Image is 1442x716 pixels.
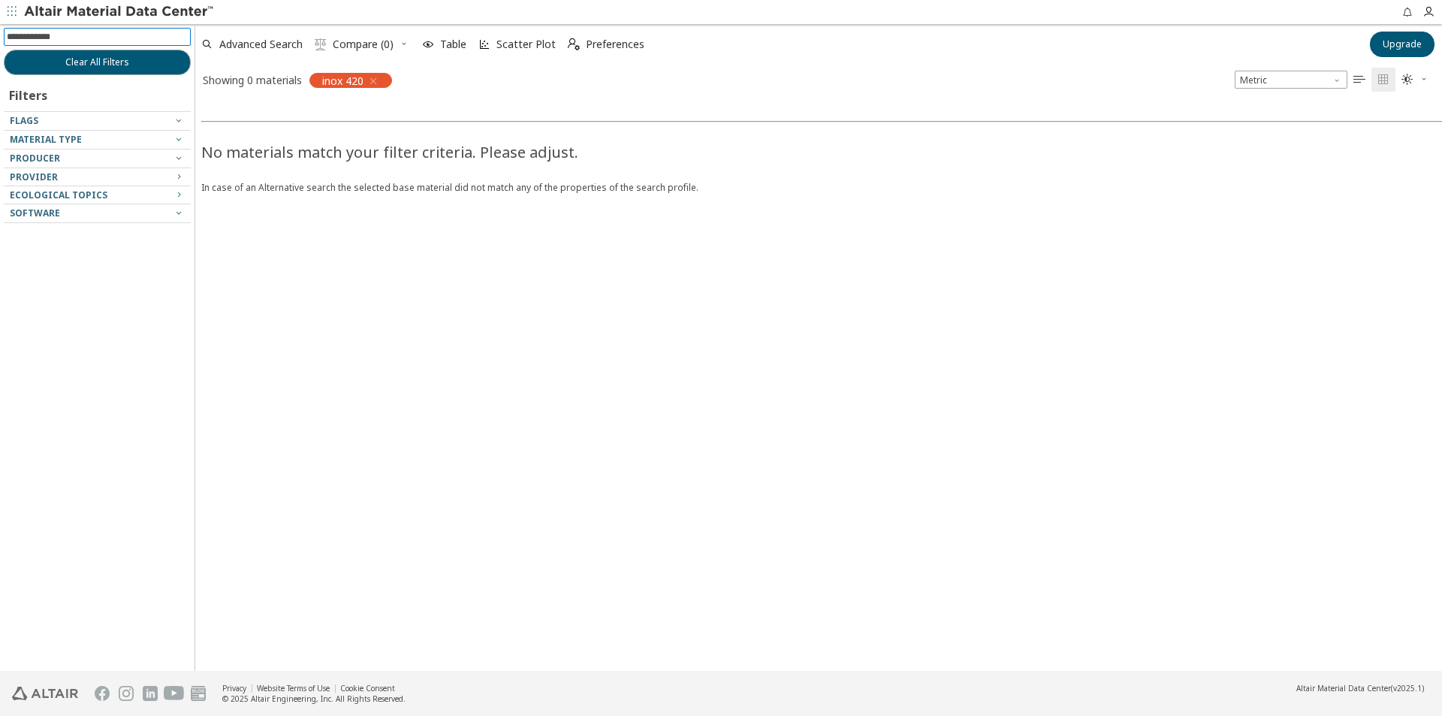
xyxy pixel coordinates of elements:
a: Website Terms of Use [257,683,330,693]
span: Material Type [10,133,82,146]
a: Cookie Consent [340,683,395,693]
span: Producer [10,152,60,165]
img: Altair Engineering [12,687,78,700]
button: Material Type [4,131,191,149]
span: Ecological Topics [10,189,107,201]
span: Altair Material Data Center [1296,683,1391,693]
i:  [1401,74,1413,86]
span: Clear All Filters [65,56,129,68]
a: Privacy [222,683,246,693]
button: Upgrade [1370,32,1434,57]
i:  [1353,74,1365,86]
button: Ecological Topics [4,186,191,204]
button: Producer [4,150,191,168]
button: Table View [1347,68,1371,92]
i:  [568,38,580,50]
span: Flags [10,114,38,127]
span: Table [440,39,466,50]
span: Metric [1235,71,1347,89]
div: Unit System [1235,71,1347,89]
button: Clear All Filters [4,50,191,75]
span: Advanced Search [219,39,303,50]
span: Upgrade [1383,38,1422,50]
button: Software [4,204,191,222]
img: Altair Material Data Center [24,5,216,20]
button: Flags [4,112,191,130]
i:  [1377,74,1389,86]
button: Tile View [1371,68,1395,92]
div: Filters [4,75,55,111]
button: Provider [4,168,191,186]
span: Software [10,207,60,219]
span: inox 420 [322,74,364,87]
i:  [315,38,327,50]
span: Provider [10,171,58,183]
button: Theme [1395,68,1434,92]
span: Scatter Plot [496,39,556,50]
span: Compare (0) [333,39,394,50]
div: © 2025 Altair Engineering, Inc. All Rights Reserved. [222,693,406,704]
span: Preferences [586,39,644,50]
div: (v2025.1) [1296,683,1424,693]
div: Showing 0 materials [203,73,302,87]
